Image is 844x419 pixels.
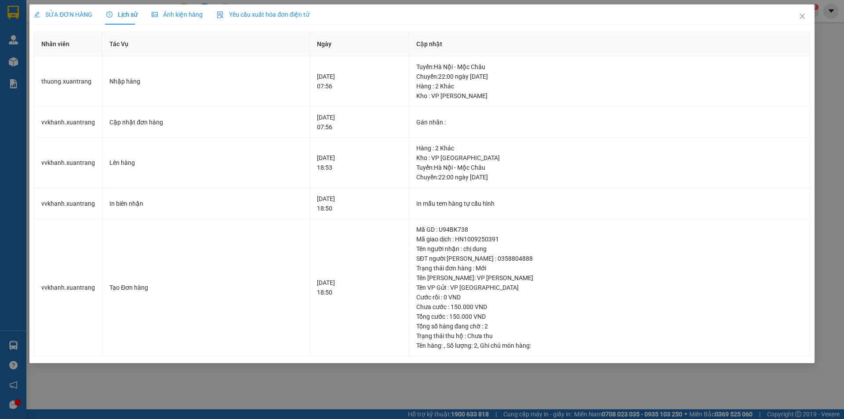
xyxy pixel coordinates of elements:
[34,11,40,18] span: edit
[416,62,803,81] div: Tuyến : Hà Nội - Mộc Châu Chuyến: 22:00 ngày [DATE]
[416,273,803,283] div: Tên [PERSON_NAME]: VP [PERSON_NAME]
[409,32,810,56] th: Cập nhật
[416,312,803,321] div: Tổng cước : 150.000 VND
[34,32,102,56] th: Nhân viên
[152,11,203,18] span: Ảnh kiện hàng
[217,11,309,18] span: Yêu cầu xuất hóa đơn điện tử
[416,117,803,127] div: Gán nhãn :
[416,81,803,91] div: Hàng : 2 Khác
[416,283,803,292] div: Tên VP Gửi : VP [GEOGRAPHIC_DATA]
[799,13,806,20] span: close
[416,91,803,101] div: Kho : VP [PERSON_NAME]
[34,107,102,138] td: vvkhanh.xuantrang
[317,72,402,91] div: [DATE] 07:56
[416,225,803,234] div: Mã GD : U94BK738
[310,32,409,56] th: Ngày
[109,117,302,127] div: Cập nhật đơn hàng
[790,4,815,29] button: Close
[34,56,102,107] td: thuong.xuantrang
[317,278,402,297] div: [DATE] 18:50
[109,283,302,292] div: Tạo Đơn hàng
[416,199,803,208] div: In mẫu tem hàng tự cấu hình
[109,77,302,86] div: Nhập hàng
[34,138,102,188] td: vvkhanh.xuantrang
[416,341,803,350] div: Tên hàng: , Số lượng: , Ghi chú món hàng:
[317,113,402,132] div: [DATE] 07:56
[109,158,302,168] div: Lên hàng
[416,302,803,312] div: Chưa cước : 150.000 VND
[416,143,803,153] div: Hàng : 2 Khác
[416,292,803,302] div: Cước rồi : 0 VND
[34,219,102,357] td: vvkhanh.xuantrang
[106,11,113,18] span: clock-circle
[474,342,477,349] span: 2
[416,163,803,182] div: Tuyến : Hà Nội - Mộc Châu Chuyến: 22:00 ngày [DATE]
[317,194,402,213] div: [DATE] 18:50
[106,11,138,18] span: Lịch sử
[109,199,302,208] div: In biên nhận
[317,153,402,172] div: [DATE] 18:53
[416,321,803,331] div: Tổng số hàng đang chờ : 2
[416,263,803,273] div: Trạng thái đơn hàng : Mới
[416,234,803,244] div: Mã giao dịch : HN1009250391
[416,254,803,263] div: SĐT người [PERSON_NAME] : 0358804888
[416,244,803,254] div: Tên người nhận : chị dung
[34,188,102,219] td: vvkhanh.xuantrang
[152,11,158,18] span: picture
[217,11,224,18] img: icon
[416,153,803,163] div: Kho : VP [GEOGRAPHIC_DATA]
[34,11,92,18] span: SỬA ĐƠN HÀNG
[102,32,310,56] th: Tác Vụ
[416,331,803,341] div: Trạng thái thu hộ : Chưa thu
